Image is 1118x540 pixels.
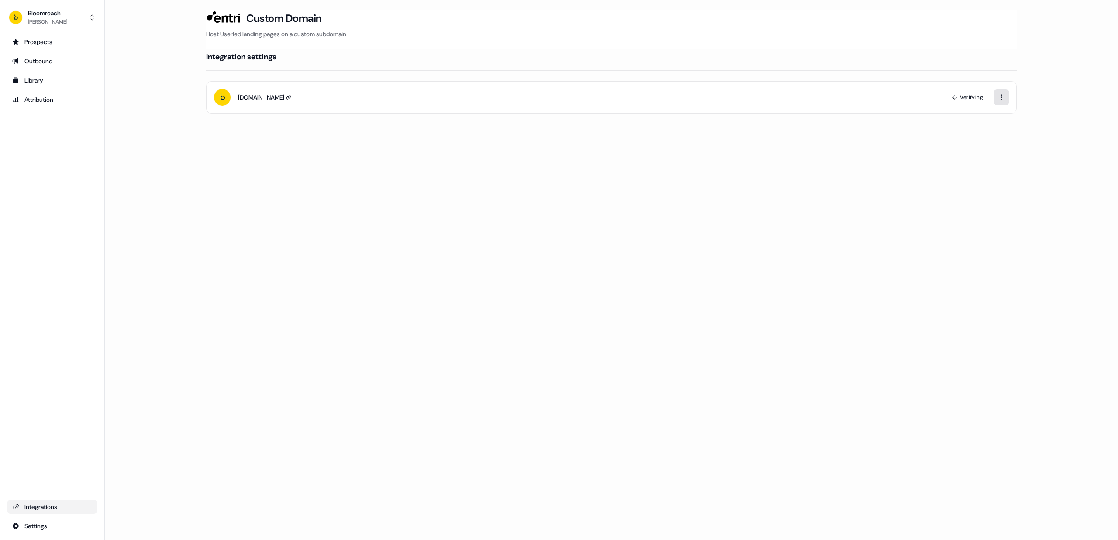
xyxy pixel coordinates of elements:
[7,73,97,87] a: Go to templates
[960,93,983,102] span: Verifying
[238,93,284,102] div: [DOMAIN_NAME]
[7,519,97,533] a: Go to integrations
[12,522,92,530] div: Settings
[7,7,97,28] button: Bloomreach[PERSON_NAME]
[7,54,97,68] a: Go to outbound experience
[7,93,97,107] a: Go to attribution
[246,12,322,25] h3: Custom Domain
[28,9,67,17] div: Bloomreach
[7,500,97,514] a: Go to integrations
[238,93,291,102] a: [DOMAIN_NAME]
[206,30,1017,38] p: Host Userled landing pages on a custom subdomain
[28,17,67,26] div: [PERSON_NAME]
[7,35,97,49] a: Go to prospects
[12,95,92,104] div: Attribution
[206,52,276,62] h4: Integration settings
[12,57,92,65] div: Outbound
[12,76,92,85] div: Library
[12,38,92,46] div: Prospects
[12,502,92,511] div: Integrations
